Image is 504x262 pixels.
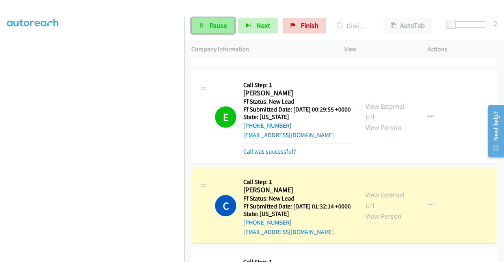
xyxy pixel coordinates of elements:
a: [EMAIL_ADDRESS][DOMAIN_NAME] [243,228,334,236]
p: Company Information [191,45,330,54]
a: View External Url [365,102,405,121]
a: Finish [283,18,326,33]
h5: Call Step: 1 [243,81,351,89]
h5: Ff Submitted Date: [DATE] 00:29:55 +0000 [243,106,351,113]
h5: Ff Status: New Lead [243,195,351,203]
a: View External Url [365,190,405,210]
span: Next [256,21,270,30]
h5: Ff Status: New Lead [243,98,351,106]
button: Next [238,18,278,33]
a: View Person [365,123,402,132]
a: Pause [191,18,235,33]
h2: [PERSON_NAME] [243,186,348,195]
a: [EMAIL_ADDRESS][DOMAIN_NAME] [243,131,334,139]
h1: E [215,106,236,128]
iframe: Resource Center [482,100,504,162]
h1: C [215,195,236,216]
div: 0 [493,18,497,28]
h5: Call Step: 1 [243,178,351,186]
h2: [PERSON_NAME] [243,89,348,98]
a: [PHONE_NUMBER] [243,122,291,129]
a: Call was successful? [243,148,296,155]
h5: State: [US_STATE] [243,210,351,218]
a: View Person [365,212,402,221]
p: Dialing [PERSON_NAME] [337,20,369,31]
span: Finish [301,21,319,30]
button: AutoTab [384,18,432,33]
p: View [344,45,413,54]
h5: State: [US_STATE] [243,113,351,121]
span: Pause [209,21,227,30]
p: Actions [428,45,497,54]
a: [PHONE_NUMBER] [243,219,291,226]
h5: Ff Submitted Date: [DATE] 01:32:14 +0000 [243,203,351,210]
